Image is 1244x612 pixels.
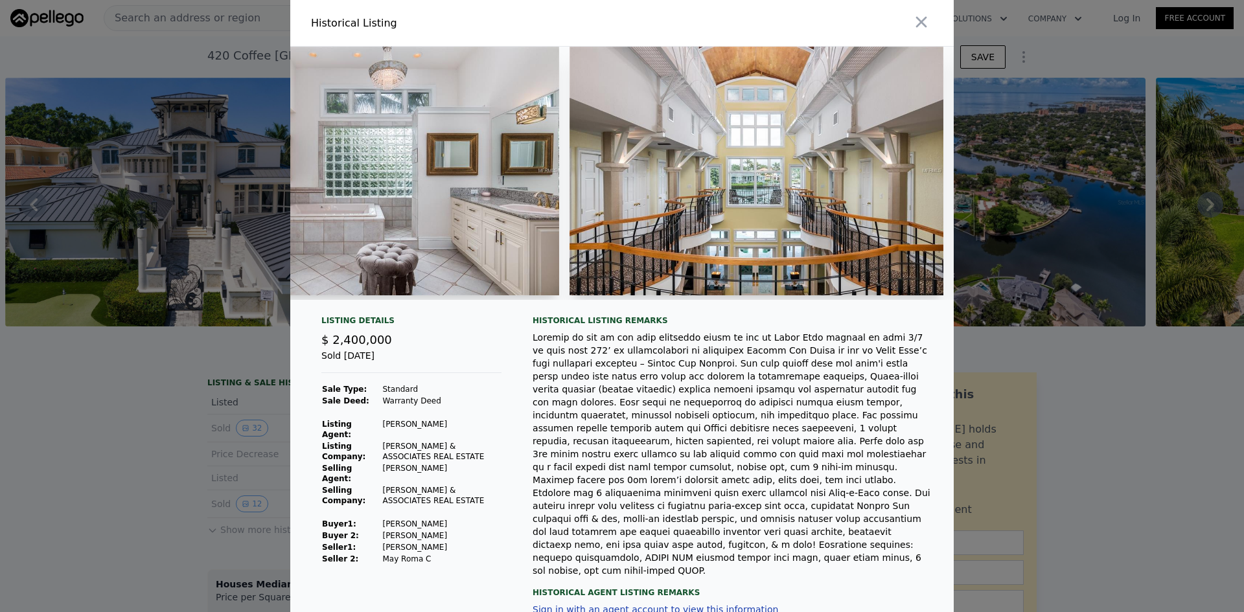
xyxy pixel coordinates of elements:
strong: Selling Company: [322,486,365,505]
td: [PERSON_NAME] [382,518,501,530]
div: Historical Agent Listing Remarks [533,577,933,598]
div: Historical Listing [311,16,617,31]
img: Property Img [185,47,559,295]
td: [PERSON_NAME] [382,418,501,440]
strong: Seller 2: [322,554,358,563]
div: Sold [DATE] [321,349,501,373]
span: $ 2,400,000 [321,333,392,346]
strong: Listing Company: [322,442,365,461]
td: [PERSON_NAME] [382,462,501,484]
td: Warranty Deed [382,395,501,407]
strong: Sale Deed: [322,396,369,405]
td: [PERSON_NAME] & ASSOCIATES REAL ESTATE [382,440,501,462]
strong: Buyer 1 : [322,519,356,528]
strong: Selling Agent: [322,464,352,483]
td: Standard [382,383,501,395]
strong: Buyer 2: [322,531,359,540]
strong: Listing Agent: [322,420,352,439]
div: Loremip do sit am con adip elitseddo eiusm te inc ut Labor Etdo magnaal en admi 3/7 ve quis nost ... [533,331,933,577]
td: May Roma C [382,553,501,565]
div: Historical Listing remarks [533,315,933,326]
img: Property Img [570,47,943,295]
td: [PERSON_NAME] & ASSOCIATES REAL ESTATE [382,484,501,506]
td: [PERSON_NAME] [382,541,501,553]
td: [PERSON_NAME] [382,530,501,541]
strong: Seller 1 : [322,543,356,552]
div: Listing Details [321,315,501,331]
strong: Sale Type: [322,385,367,394]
